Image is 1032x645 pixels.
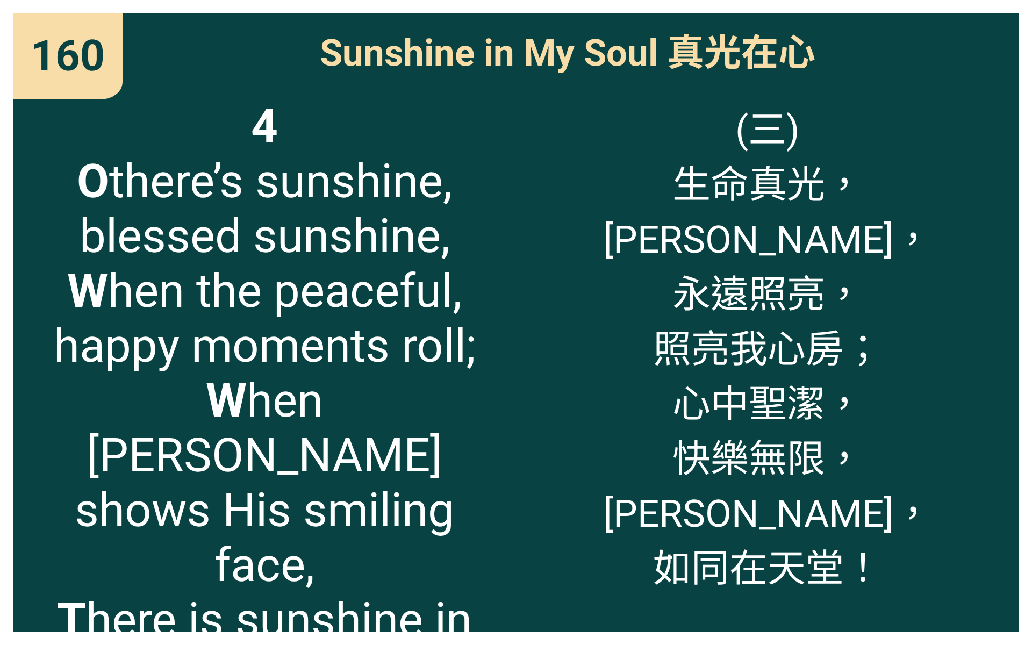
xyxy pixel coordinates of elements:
[67,263,108,318] b: W
[206,373,247,428] b: W
[251,99,278,154] b: 4
[320,23,815,76] span: Sunshine in My Soul 真光在心
[77,154,109,209] b: O
[603,99,932,592] span: (三) 生命真光， [PERSON_NAME]， 永遠照亮， 照亮我心房； 心中聖潔， 快樂無限， [PERSON_NAME]， 如同在天堂！
[31,31,105,81] span: 160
